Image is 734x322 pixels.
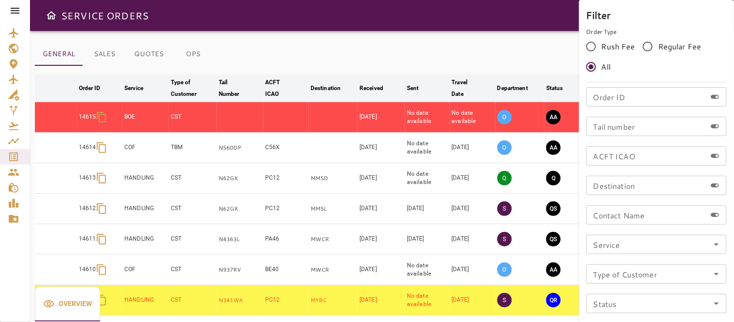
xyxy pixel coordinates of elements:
h6: Filter [586,7,727,23]
span: Regular Fee [658,41,702,52]
button: Open [710,267,723,281]
div: rushFeeOrder [586,36,727,77]
button: Open [710,297,723,310]
span: Rush Fee [601,41,635,52]
button: Open [710,238,723,251]
p: Order Type [586,28,727,36]
span: All [601,61,611,73]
